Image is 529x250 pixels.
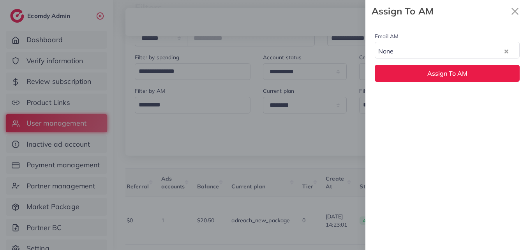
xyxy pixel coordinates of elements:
svg: x [507,4,523,19]
label: Email AM [375,32,399,40]
button: Clear Selected [504,46,508,55]
div: Search for option [375,42,520,59]
input: Search for option [396,44,503,57]
span: None [377,46,395,57]
button: Close [507,3,523,19]
button: Assign To AM [375,65,520,82]
strong: Assign To AM [372,4,507,18]
span: Assign To AM [427,69,467,77]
